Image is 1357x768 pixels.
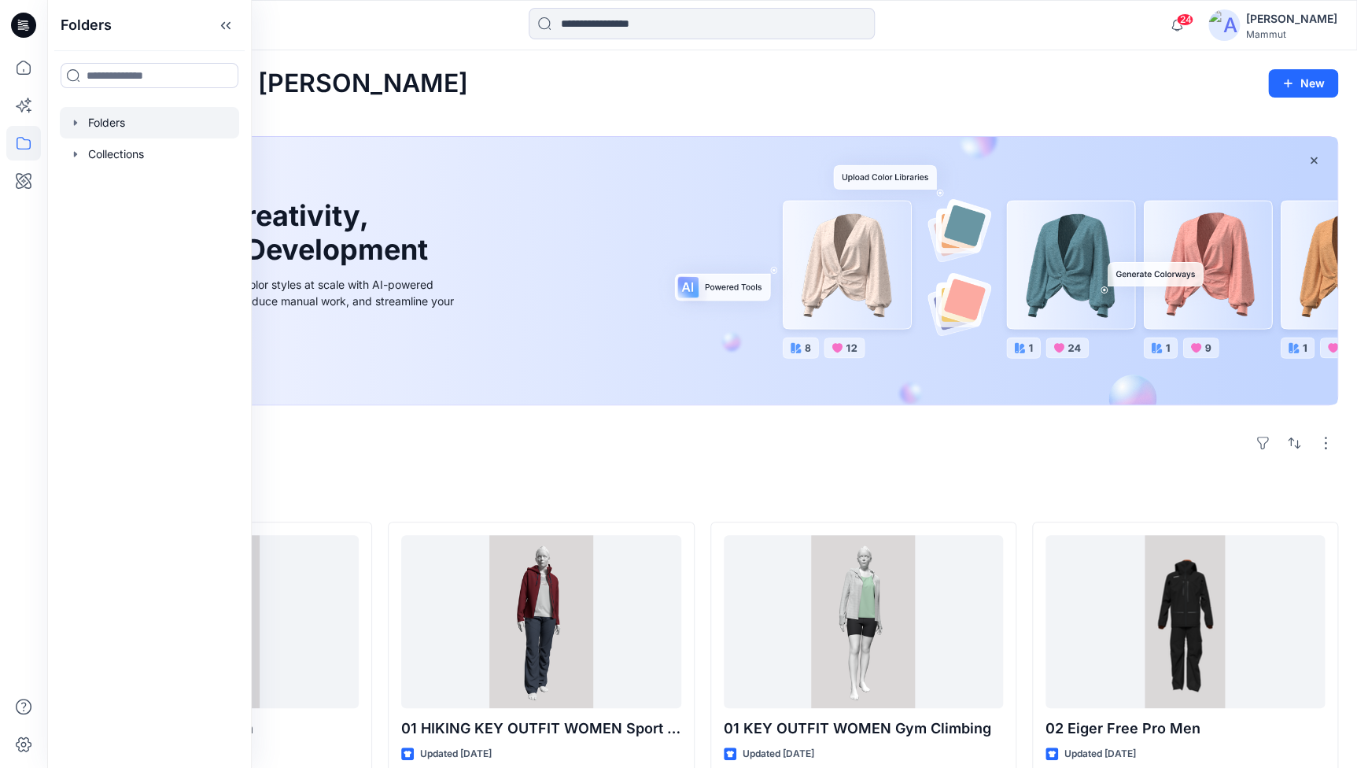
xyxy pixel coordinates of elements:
[401,718,680,740] p: 01 HIKING KEY OUTFIT WOMEN Sport Generalist
[724,535,1003,708] a: 01 KEY OUTFIT WOMEN Gym Climbing
[1208,9,1240,41] img: avatar
[105,199,435,267] h1: Unleash Creativity, Speed Up Development
[743,746,814,762] p: Updated [DATE]
[1176,13,1193,26] span: 24
[1045,718,1325,740] p: 02 Eiger Free Pro Men
[1246,28,1337,40] div: Mammut
[1246,9,1337,28] div: [PERSON_NAME]
[1268,69,1338,98] button: New
[1064,746,1136,762] p: Updated [DATE]
[401,535,680,708] a: 01 HIKING KEY OUTFIT WOMEN Sport Generalist
[105,276,459,326] div: Explore ideas faster and recolor styles at scale with AI-powered tools that boost creativity, red...
[105,345,459,376] a: Discover more
[66,69,468,98] h2: Welcome back, [PERSON_NAME]
[1045,535,1325,708] a: 02 Eiger Free Pro Men
[66,487,1338,506] h4: Styles
[724,718,1003,740] p: 01 KEY OUTFIT WOMEN Gym Climbing
[420,746,492,762] p: Updated [DATE]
